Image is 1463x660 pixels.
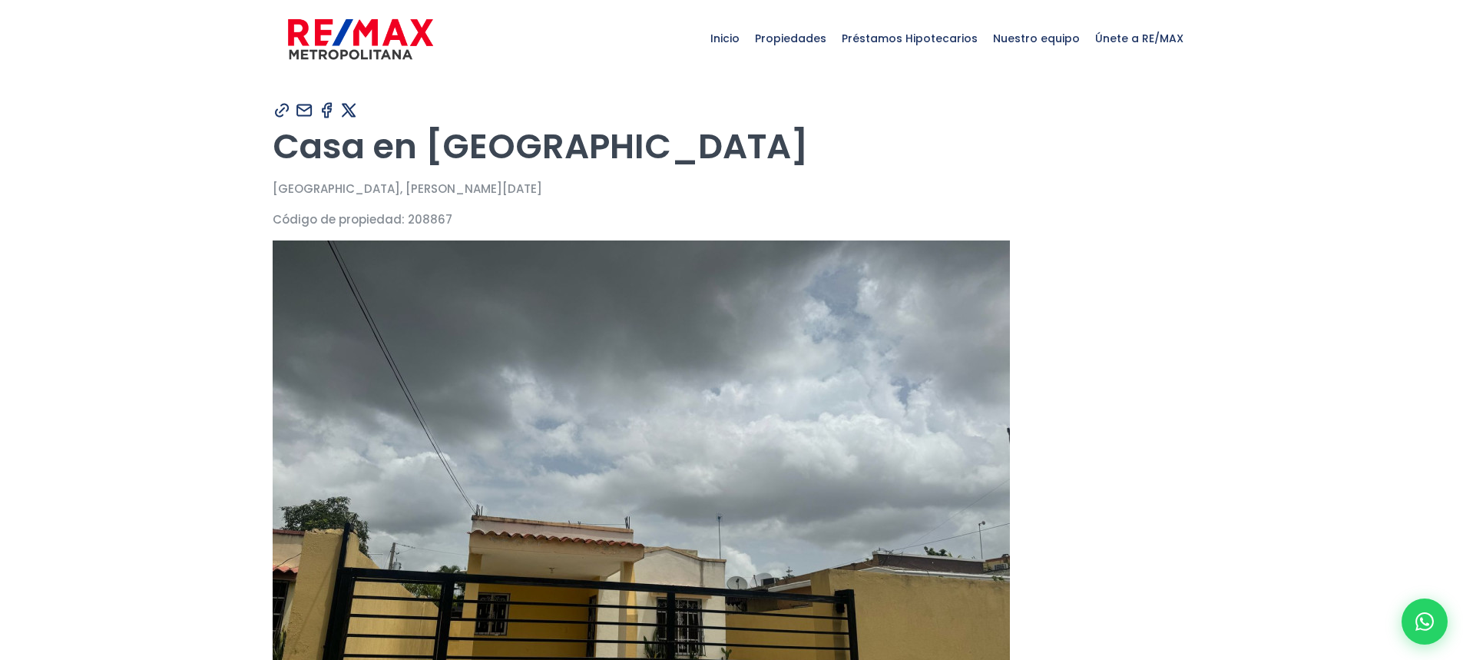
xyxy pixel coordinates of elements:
[317,101,336,120] img: Compartir
[288,16,433,62] img: remax-metropolitana-logo
[273,101,292,120] img: Compartir
[273,211,405,227] span: Código de propiedad:
[273,125,1191,167] h1: Casa en [GEOGRAPHIC_DATA]
[747,15,834,61] span: Propiedades
[408,211,452,227] span: 208867
[834,15,985,61] span: Préstamos Hipotecarios
[273,179,1191,198] p: [GEOGRAPHIC_DATA], [PERSON_NAME][DATE]
[703,15,747,61] span: Inicio
[339,101,359,120] img: Compartir
[985,15,1087,61] span: Nuestro equipo
[1087,15,1191,61] span: Únete a RE/MAX
[295,101,314,120] img: Compartir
